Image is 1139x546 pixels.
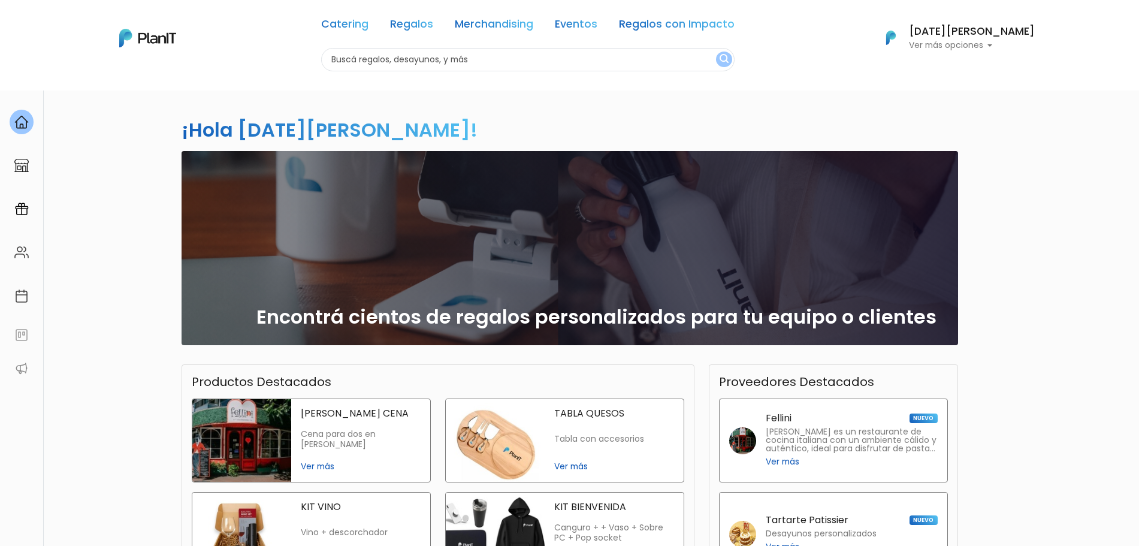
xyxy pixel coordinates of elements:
a: Regalos con Impacto [619,19,735,34]
a: Eventos [555,19,597,34]
img: fellini cena [192,399,291,482]
p: [PERSON_NAME] es un restaurante de cocina italiana con un ambiente cálido y auténtico, ideal para... [766,428,938,453]
img: search_button-432b6d5273f82d61273b3651a40e1bd1b912527efae98b1b7a1b2c0702e16a8d.svg [720,54,729,65]
p: Desayunos personalizados [766,530,877,538]
a: tabla quesos TABLA QUESOS Tabla con accesorios Ver más [445,399,684,482]
p: KIT VINO [301,502,421,512]
p: Vino + descorchador [301,527,421,538]
p: [PERSON_NAME] CENA [301,409,421,418]
img: PlanIt Logo [119,29,176,47]
img: home-e721727adea9d79c4d83392d1f703f7f8bce08238fde08b1acbfd93340b81755.svg [14,115,29,129]
span: NUEVO [910,515,937,525]
h2: ¡Hola [DATE][PERSON_NAME]! [182,116,478,143]
button: PlanIt Logo [DATE][PERSON_NAME] Ver más opciones [871,22,1035,53]
p: Tartarte Patissier [766,515,848,525]
a: fellini cena [PERSON_NAME] CENA Cena para dos en [PERSON_NAME] Ver más [192,399,431,482]
img: people-662611757002400ad9ed0e3c099ab2801c6687ba6c219adb57efc949bc21e19d.svg [14,245,29,260]
h2: Encontrá cientos de regalos personalizados para tu equipo o clientes [256,306,936,328]
input: Buscá regalos, desayunos, y más [321,48,735,71]
span: NUEVO [910,414,937,423]
p: Cena para dos en [PERSON_NAME] [301,429,421,450]
img: partners-52edf745621dab592f3b2c58e3bca9d71375a7ef29c3b500c9f145b62cc070d4.svg [14,361,29,376]
h3: Proveedores Destacados [719,375,874,389]
span: Ver más [554,460,674,473]
span: Ver más [766,455,799,468]
h3: Productos Destacados [192,375,331,389]
p: KIT BIENVENIDA [554,502,674,512]
p: Canguro + + Vaso + Sobre PC + Pop socket [554,523,674,544]
a: Regalos [390,19,433,34]
a: Catering [321,19,368,34]
img: calendar-87d922413cdce8b2cf7b7f5f62616a5cf9e4887200fb71536465627b3292af00.svg [14,289,29,303]
span: Ver más [301,460,421,473]
a: Fellini NUEVO [PERSON_NAME] es un restaurante de cocina italiana con un ambiente cálido y auténti... [719,399,948,482]
img: feedback-78b5a0c8f98aac82b08bfc38622c3050aee476f2c9584af64705fc4e61158814.svg [14,328,29,342]
p: TABLA QUESOS [554,409,674,418]
img: PlanIt Logo [878,25,904,51]
p: Fellini [766,414,791,423]
h6: [DATE][PERSON_NAME] [909,26,1035,37]
img: campaigns-02234683943229c281be62815700db0a1741e53638e28bf9629b52c665b00959.svg [14,202,29,216]
p: Tabla con accesorios [554,434,674,444]
a: Merchandising [455,19,533,34]
p: Ver más opciones [909,41,1035,50]
img: tabla quesos [446,399,545,482]
img: fellini [729,427,756,454]
img: marketplace-4ceaa7011d94191e9ded77b95e3339b90024bf715f7c57f8cf31f2d8c509eaba.svg [14,158,29,173]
